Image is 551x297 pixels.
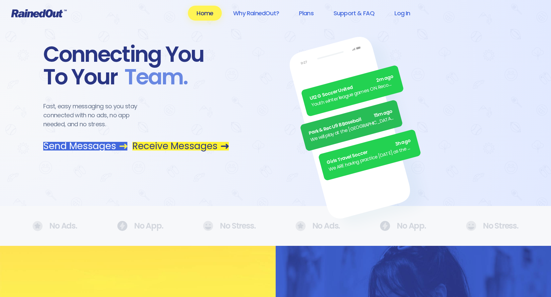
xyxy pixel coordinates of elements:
[328,144,413,173] div: We ARE having practice [DATE] as the sun is finally out.
[394,137,411,148] span: 3h ago
[43,43,229,88] div: Connecting You To Your
[290,6,322,21] a: Plans
[203,221,255,231] div: No Stress.
[309,73,394,102] div: U12 G Soccer United
[310,114,395,144] div: We will play at the [GEOGRAPHIC_DATA]. Wear white, be at the field by 5pm.
[132,142,229,150] a: Receive Messages
[203,221,213,231] img: No Ads.
[33,221,43,231] img: No Ads.
[43,102,150,129] div: Fast, easy messaging so you stay connected with no ads, no app needed, and no stress.
[117,221,163,231] div: No App.
[376,73,394,84] span: 2m ago
[296,221,306,231] img: No Ads.
[33,221,77,231] div: No Ads.
[117,221,127,231] img: No Ads.
[224,6,288,21] a: Why RainedOut?
[296,221,340,231] div: No Ads.
[325,6,383,21] a: Support & FAQ
[188,6,222,21] a: Home
[326,137,412,166] div: Girls Travel Soccer
[380,221,426,231] div: No App.
[373,108,393,119] span: 15m ago
[380,221,390,231] img: No Ads.
[386,6,419,21] a: Log In
[43,142,127,150] a: Send Messages
[118,66,188,88] span: Team .
[311,80,396,109] div: Youth winter league games ON. Recommend running shoes/sneakers for players as option for footwear.
[466,221,476,231] img: No Ads.
[466,221,518,231] div: No Stress.
[308,108,393,137] div: Park & Rec U9 B Baseball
